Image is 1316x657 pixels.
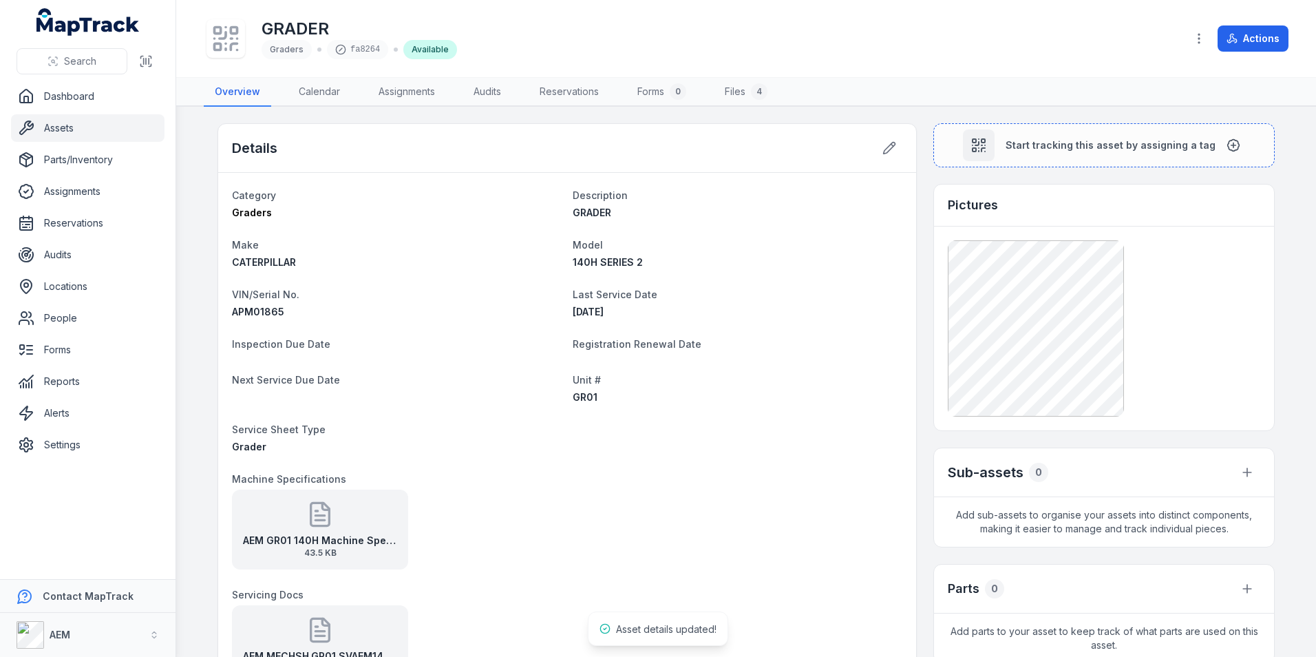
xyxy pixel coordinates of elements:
span: Search [64,54,96,68]
div: 0 [1029,463,1048,482]
time: 01/03/2025, 12:00:00 am [573,306,604,317]
span: Grader [232,441,266,452]
h2: Details [232,138,277,158]
div: 0 [985,579,1004,598]
a: Overview [204,78,271,107]
span: Machine Specifications [232,473,346,485]
a: Reservations [11,209,164,237]
a: Forms [11,336,164,364]
span: Model [573,239,603,251]
a: Audits [11,241,164,269]
span: Last Service Date [573,289,657,300]
a: MapTrack [36,8,140,36]
a: Assets [11,114,164,142]
strong: AEM [50,629,70,640]
span: 43.5 KB [243,547,397,559]
a: Files4 [714,78,778,107]
a: Forms0 [626,78,697,107]
span: Description [573,189,628,201]
a: Calendar [288,78,351,107]
h1: GRADER [262,18,457,40]
button: Start tracking this asset by assigning a tag [933,123,1275,167]
div: 0 [670,83,686,100]
a: Locations [11,273,164,300]
span: Service Sheet Type [232,424,326,435]
span: Unit # [573,374,601,386]
a: Assignments [11,178,164,205]
span: Graders [270,44,304,54]
h3: Pictures [948,196,998,215]
div: Available [403,40,457,59]
a: Assignments [368,78,446,107]
div: fa8264 [327,40,388,59]
a: Audits [463,78,512,107]
button: Actions [1218,25,1288,52]
span: Add sub-assets to organise your assets into distinct components, making it easier to manage and t... [934,497,1274,547]
span: Category [232,189,276,201]
span: Graders [232,207,272,218]
button: Search [17,48,127,74]
span: Asset details updated! [616,623,717,635]
span: APM01865 [232,306,284,317]
a: Reservations [529,78,610,107]
span: VIN/Serial No. [232,289,299,300]
span: Registration Renewal Date [573,338,701,350]
h3: Parts [948,579,979,598]
span: GRADER [573,207,611,218]
a: Alerts [11,399,164,427]
span: Start tracking this asset by assigning a tag [1006,138,1216,152]
span: GR01 [573,391,597,403]
strong: Contact MapTrack [43,590,134,602]
strong: AEM GR01 140H Machine Specifications [243,534,397,547]
a: Parts/Inventory [11,146,164,174]
a: Dashboard [11,83,164,110]
span: [DATE] [573,306,604,317]
a: Reports [11,368,164,395]
span: 140H SERIES 2 [573,256,643,268]
div: 4 [751,83,767,100]
span: Make [232,239,259,251]
span: CATERPILLAR [232,256,296,268]
a: Settings [11,431,164,459]
a: People [11,304,164,332]
span: Servicing Docs [232,589,304,601]
span: Next Service Due Date [232,374,340,386]
span: Inspection Due Date [232,338,330,350]
h2: Sub-assets [948,463,1023,482]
